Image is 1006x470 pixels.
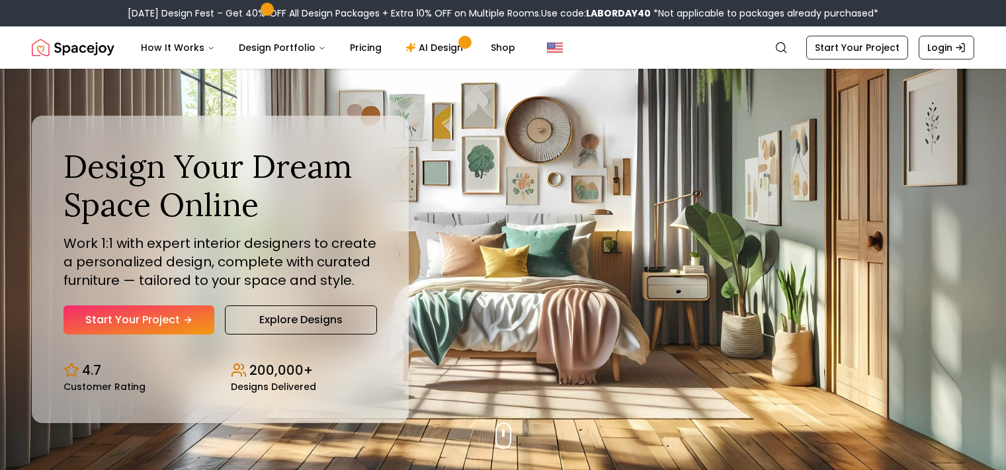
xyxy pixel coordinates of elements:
b: LABORDAY40 [586,7,651,20]
span: Use code: [541,7,651,20]
button: Design Portfolio [228,34,337,61]
p: Work 1:1 with expert interior designers to create a personalized design, complete with curated fu... [63,234,377,290]
a: Explore Designs [225,305,377,334]
button: How It Works [130,34,226,61]
a: Login [919,36,974,59]
a: Shop [480,34,526,61]
a: Start Your Project [806,36,908,59]
img: United States [547,40,563,56]
a: Start Your Project [63,305,214,334]
div: [DATE] Design Fest – Get 40% OFF All Design Packages + Extra 10% OFF on Multiple Rooms. [128,7,878,20]
h1: Design Your Dream Space Online [63,147,377,223]
p: 4.7 [82,361,101,379]
span: *Not applicable to packages already purchased* [651,7,878,20]
a: AI Design [395,34,478,61]
small: Customer Rating [63,382,146,391]
nav: Global [32,26,974,69]
nav: Main [130,34,526,61]
small: Designs Delivered [231,382,316,391]
a: Pricing [339,34,392,61]
div: Design stats [63,350,377,391]
p: 200,000+ [249,361,313,379]
img: Spacejoy Logo [32,34,114,61]
a: Spacejoy [32,34,114,61]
